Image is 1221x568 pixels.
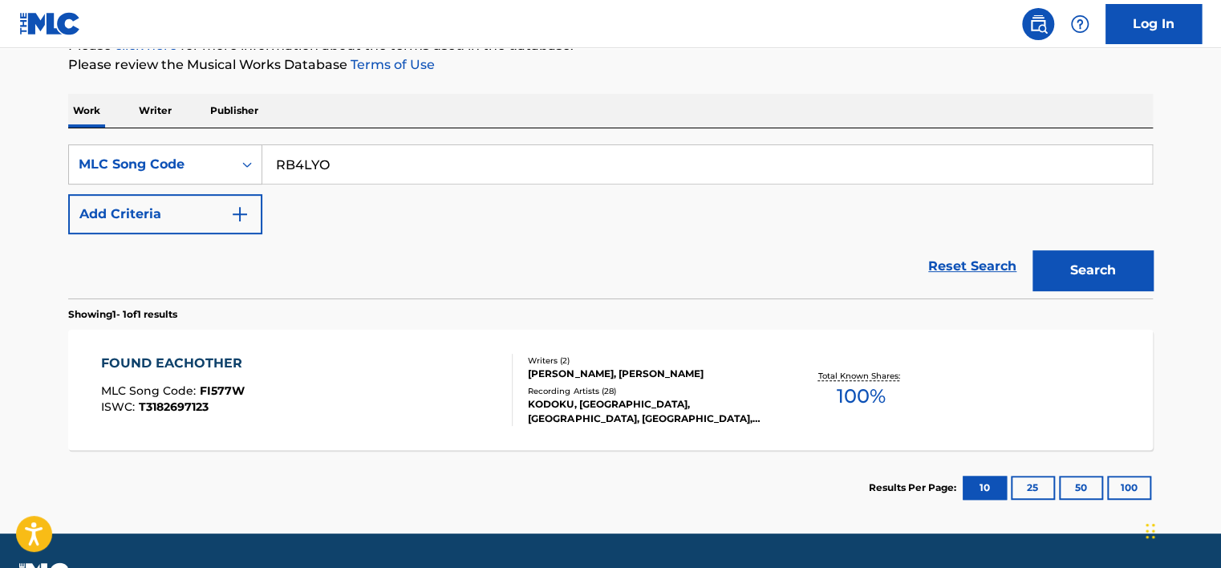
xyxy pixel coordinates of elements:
img: search [1028,14,1048,34]
p: Please review the Musical Works Database [68,55,1153,75]
div: Writers ( 2 ) [528,355,770,367]
a: Reset Search [920,249,1024,284]
span: 100 % [836,382,885,411]
a: Terms of Use [347,57,435,72]
div: KODOKU, [GEOGRAPHIC_DATA], [GEOGRAPHIC_DATA], [GEOGRAPHIC_DATA], [GEOGRAPHIC_DATA] [528,397,770,426]
div: Recording Artists ( 28 ) [528,385,770,397]
div: MLC Song Code [79,155,223,174]
img: help [1070,14,1089,34]
button: 50 [1059,476,1103,500]
div: চ্যাট উইজেট [1141,491,1221,568]
p: Results Per Page: [869,481,960,495]
img: 9d2ae6d4665cec9f34b9.svg [230,205,249,224]
button: 25 [1011,476,1055,500]
a: FOUND EACHOTHERMLC Song Code:FI577WISWC:T3182697123Writers (2)[PERSON_NAME], [PERSON_NAME]Recordi... [68,330,1153,450]
div: [PERSON_NAME], [PERSON_NAME] [528,367,770,381]
button: 10 [963,476,1007,500]
form: Search Form [68,144,1153,298]
button: Search [1032,250,1153,290]
p: Publisher [205,94,263,128]
span: FI577W [200,383,245,398]
span: MLC Song Code : [101,383,200,398]
div: টেনে আনুন [1146,507,1155,555]
div: FOUND EACHOTHER [101,354,250,373]
p: Work [68,94,105,128]
p: Total Known Shares: [817,370,903,382]
img: MLC Logo [19,12,81,35]
button: 100 [1107,476,1151,500]
p: Showing 1 - 1 of 1 results [68,307,177,322]
span: ISWC : [101,400,139,414]
span: T3182697123 [139,400,209,414]
a: Public Search [1022,8,1054,40]
button: Add Criteria [68,194,262,234]
div: Help [1064,8,1096,40]
a: Log In [1105,4,1202,44]
iframe: Chat Widget [1141,491,1221,568]
p: Writer [134,94,176,128]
